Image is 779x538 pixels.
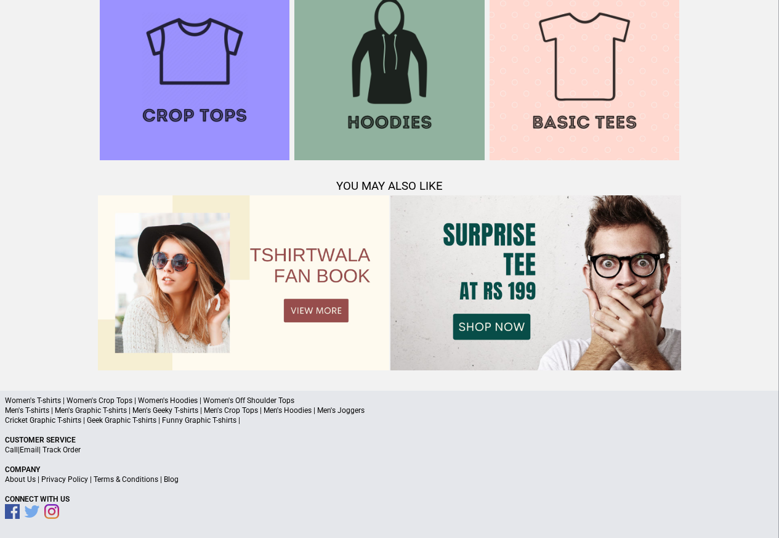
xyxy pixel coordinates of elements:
[164,475,179,484] a: Blog
[5,396,774,406] p: Women's T-shirts | Women's Crop Tops | Women's Hoodies | Women's Off Shoulder Tops
[5,465,774,475] p: Company
[5,406,774,415] p: Men's T-shirts | Men's Graphic T-shirts | Men's Geeky T-shirts | Men's Crop Tops | Men's Hoodies ...
[5,475,774,484] p: | | |
[336,179,443,193] span: YOU MAY ALSO LIKE
[94,475,158,484] a: Terms & Conditions
[5,475,36,484] a: About Us
[5,445,774,455] p: | |
[41,475,88,484] a: Privacy Policy
[5,446,18,454] a: Call
[5,435,774,445] p: Customer Service
[5,494,774,504] p: Connect With Us
[42,446,81,454] a: Track Order
[5,415,774,425] p: Cricket Graphic T-shirts | Geek Graphic T-shirts | Funny Graphic T-shirts |
[20,446,39,454] a: Email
